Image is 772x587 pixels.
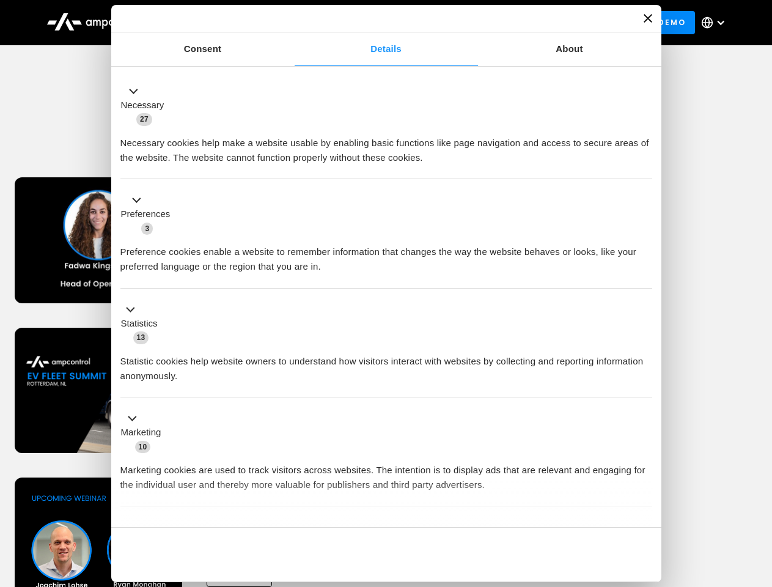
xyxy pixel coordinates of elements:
div: Preference cookies enable a website to remember information that changes the way the website beha... [120,235,652,274]
span: 27 [136,113,152,125]
span: 2 [202,522,213,534]
button: Close banner [644,14,652,23]
div: Necessary cookies help make a website usable by enabling basic functions like page navigation and... [120,127,652,165]
button: Okay [476,537,652,572]
span: 13 [133,331,149,344]
a: Consent [111,32,295,66]
div: Statistic cookies help website owners to understand how visitors interact with websites by collec... [120,345,652,383]
a: About [478,32,661,66]
label: Necessary [121,98,164,113]
button: Necessary (27) [120,84,172,127]
button: Statistics (13) [120,302,165,345]
label: Statistics [121,317,158,331]
span: 3 [141,223,153,235]
div: Marketing cookies are used to track visitors across websites. The intention is to display ads tha... [120,454,652,492]
label: Preferences [121,207,171,221]
button: Preferences (3) [120,193,178,236]
h1: Upcoming Webinars [15,124,758,153]
label: Marketing [121,426,161,440]
button: Unclassified (2) [120,520,221,536]
button: Marketing (10) [120,412,169,454]
span: 10 [135,441,151,453]
a: Details [295,32,478,66]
